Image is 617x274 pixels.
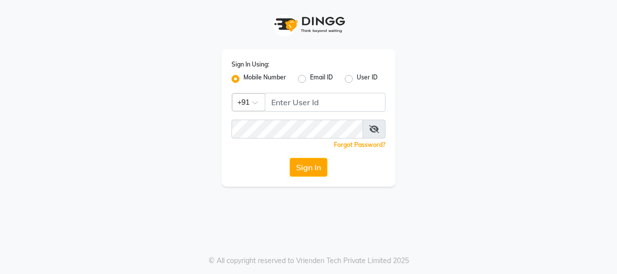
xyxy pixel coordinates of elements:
input: Username [231,120,363,138]
label: Sign In Using: [231,60,269,69]
button: Sign In [290,158,327,177]
label: Email ID [310,73,333,85]
label: Mobile Number [243,73,286,85]
input: Username [265,93,386,112]
label: User ID [357,73,378,85]
a: Forgot Password? [334,141,386,148]
img: logo1.svg [269,10,348,39]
